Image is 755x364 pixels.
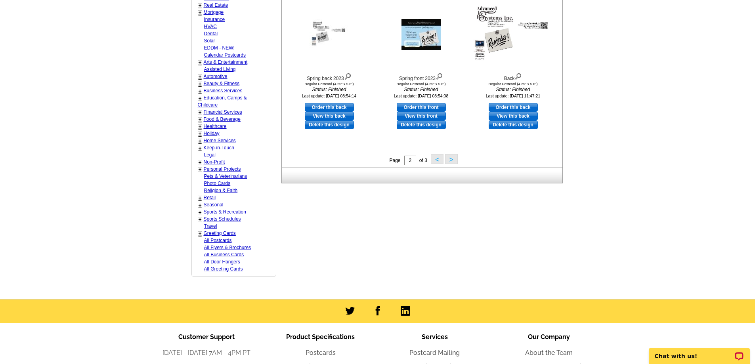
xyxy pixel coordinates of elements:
[204,38,215,44] a: Solar
[470,1,557,68] img: Back
[199,195,202,201] a: +
[378,71,465,82] div: Spring front 2023
[199,88,202,94] a: +
[305,112,354,120] a: View this back
[204,88,243,93] a: Business Services
[644,339,755,364] iframe: LiveChat chat widget
[489,103,538,112] a: use this design
[204,109,242,115] a: Financial Services
[204,231,236,236] a: Greeting Cards
[302,93,357,98] small: Last update: [DATE] 08:54:14
[199,10,202,16] a: +
[199,231,202,237] a: +
[310,19,349,50] img: Spring back 2023
[204,124,227,129] a: Healthcare
[204,223,217,229] a: Travel
[199,74,202,80] a: +
[470,82,557,86] div: Regular Postcard (4.25" x 5.6")
[470,71,557,82] div: Back
[199,116,202,123] a: +
[397,112,446,120] a: View this front
[204,74,227,79] a: Automotive
[436,71,443,80] img: view design details
[394,93,449,98] small: Last update: [DATE] 08:54:08
[470,86,557,93] i: Status: Finished
[397,120,446,129] a: Delete this design
[204,152,216,158] a: Legal
[199,202,202,208] a: +
[305,120,354,129] a: Delete this design
[149,348,264,358] li: [DATE] - [DATE] 7AM - 4PM PT
[489,120,538,129] a: Delete this design
[489,112,538,120] a: View this back
[204,59,248,65] a: Arts & Entertainment
[204,45,235,51] a: EDDM - NEW!
[199,145,202,151] a: +
[204,145,234,151] a: Keep-in-Touch
[198,95,247,108] a: Education, Camps & Childcare
[204,10,224,15] a: Mortgage
[528,333,570,341] span: Our Company
[204,195,216,200] a: Retail
[525,349,573,356] a: About the Team
[204,245,251,250] a: All Flyers & Brochures
[199,209,202,215] a: +
[389,158,400,163] span: Page
[199,138,202,144] a: +
[204,188,238,193] a: Religion & Faith
[204,131,220,136] a: Holiday
[204,216,241,222] a: Sports Schedules
[199,216,202,223] a: +
[204,266,243,272] a: All Greeting Cards
[378,86,465,93] i: Status: Finished
[305,103,354,112] a: use this design
[431,154,443,164] button: <
[286,86,373,93] i: Status: Finished
[409,349,460,356] a: Postcard Mailing
[286,333,355,341] span: Product Specifications
[199,131,202,137] a: +
[199,2,202,9] a: +
[344,71,352,80] img: view design details
[199,159,202,166] a: +
[204,202,224,208] a: Seasonal
[397,103,446,112] a: use this design
[199,124,202,130] a: +
[204,259,240,265] a: All Door Hangers
[199,166,202,173] a: +
[514,71,522,80] img: view design details
[419,158,427,163] span: of 3
[286,82,373,86] div: Regular Postcard (4.25" x 5.6")
[204,67,236,72] a: Assisted Living
[204,209,246,215] a: Sports & Recreation
[199,81,202,87] a: +
[378,82,465,86] div: Regular Postcard (4.25" x 5.6")
[204,238,232,243] a: All Postcards
[204,31,218,36] a: Dental
[199,109,202,116] a: +
[204,2,228,8] a: Real Estate
[204,81,240,86] a: Beauty & Fitness
[401,19,441,50] img: Spring front 2023
[486,93,541,98] small: Last update: [DATE] 11:47:21
[204,17,225,22] a: Insurance
[204,138,236,143] a: Home Services
[204,181,231,186] a: Photo Cards
[422,333,448,341] span: Services
[204,252,244,257] a: All Business Cards
[199,59,202,66] a: +
[204,166,241,172] a: Personal Projects
[204,159,225,165] a: Non-Profit
[199,95,202,101] a: +
[204,173,247,179] a: Pets & Veterinarians
[204,52,246,58] a: Calendar Postcards
[286,71,373,82] div: Spring back 2023
[445,154,458,164] button: >
[204,24,217,29] a: HVAC
[178,333,235,341] span: Customer Support
[306,349,336,356] a: Postcards
[204,116,241,122] a: Food & Beverage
